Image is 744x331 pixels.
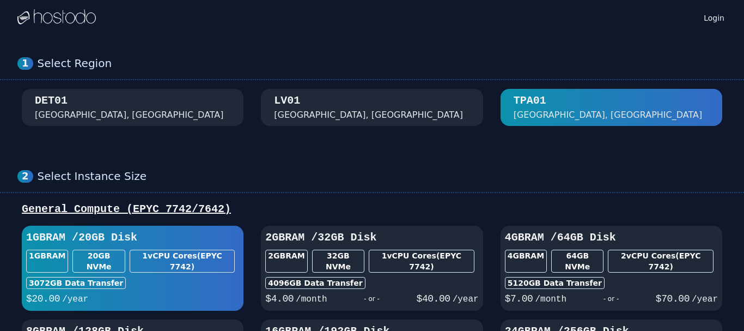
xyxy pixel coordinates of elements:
[26,293,60,304] span: $ 20.00
[26,250,68,273] div: 1GB RAM
[514,109,703,122] div: [GEOGRAPHIC_DATA], [GEOGRAPHIC_DATA]
[17,57,33,70] div: 1
[265,277,365,289] div: 4096 GB Data Transfer
[62,294,88,304] span: /year
[501,226,722,311] button: 4GBRAM /64GB Disk4GBRAM64GB NVMe2vCPU Cores(EPYC 7742)5120GB Data Transfer$7.00/month- or -$70.00...
[369,250,474,273] div: 1 vCPU Cores (EPYC 7742)
[274,93,300,109] div: LV01
[265,293,294,304] span: $ 4.00
[702,10,727,23] a: Login
[296,294,327,304] span: /month
[566,291,656,306] div: - or -
[453,294,479,304] span: /year
[35,109,224,122] div: [GEOGRAPHIC_DATA], [GEOGRAPHIC_DATA]
[26,277,126,289] div: 3072 GB Data Transfer
[505,293,533,304] span: $ 7.00
[551,250,603,273] div: 64 GB NVMe
[38,57,727,70] div: Select Region
[417,293,450,304] span: $ 40.00
[692,294,718,304] span: /year
[261,89,483,126] button: LV01 [GEOGRAPHIC_DATA], [GEOGRAPHIC_DATA]
[265,230,478,245] h3: 2GB RAM / 32 GB Disk
[22,89,243,126] button: DET01 [GEOGRAPHIC_DATA], [GEOGRAPHIC_DATA]
[17,9,96,26] img: Logo
[261,226,483,311] button: 2GBRAM /32GB Disk2GBRAM32GB NVMe1vCPU Cores(EPYC 7742)4096GB Data Transfer$4.00/month- or -$40.00...
[72,250,125,273] div: 20 GB NVMe
[327,291,417,306] div: - or -
[514,93,546,109] div: TPA01
[17,202,727,217] div: General Compute (EPYC 7742/7642)
[35,93,68,109] div: DET01
[505,230,718,245] h3: 4GB RAM / 64 GB Disk
[26,230,239,245] h3: 1GB RAM / 20 GB Disk
[265,250,307,273] div: 2GB RAM
[130,250,235,273] div: 1 vCPU Cores (EPYC 7742)
[656,293,690,304] span: $ 70.00
[505,277,605,289] div: 5120 GB Data Transfer
[501,89,722,126] button: TPA01 [GEOGRAPHIC_DATA], [GEOGRAPHIC_DATA]
[312,250,364,273] div: 32 GB NVMe
[38,170,727,183] div: Select Instance Size
[505,250,547,273] div: 4GB RAM
[274,109,463,122] div: [GEOGRAPHIC_DATA], [GEOGRAPHIC_DATA]
[535,294,566,304] span: /month
[22,226,243,311] button: 1GBRAM /20GB Disk1GBRAM20GB NVMe1vCPU Cores(EPYC 7742)3072GB Data Transfer$20.00/year
[17,170,33,183] div: 2
[608,250,713,273] div: 2 vCPU Cores (EPYC 7742)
